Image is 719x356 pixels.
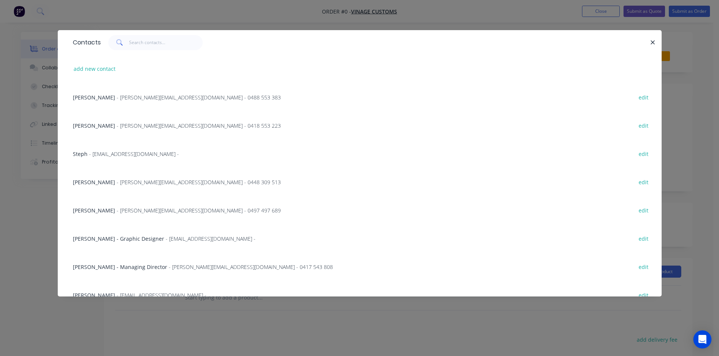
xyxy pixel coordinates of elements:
[129,35,203,50] input: Search contacts...
[635,233,653,243] button: edit
[73,235,164,242] span: [PERSON_NAME] - Graphic Designer
[73,150,88,157] span: Steph
[117,179,281,186] span: - [PERSON_NAME][EMAIL_ADDRESS][DOMAIN_NAME] - 0448 309 513
[166,235,256,242] span: - [EMAIL_ADDRESS][DOMAIN_NAME] -
[69,31,101,55] div: Contacts
[117,207,281,214] span: - [PERSON_NAME][EMAIL_ADDRESS][DOMAIN_NAME] - 0497 497 689
[635,205,653,215] button: edit
[73,179,115,186] span: [PERSON_NAME]
[117,122,281,129] span: - [PERSON_NAME][EMAIL_ADDRESS][DOMAIN_NAME] - 0418 553 223
[117,94,281,101] span: - [PERSON_NAME][EMAIL_ADDRESS][DOMAIN_NAME] - 0488 553 383
[73,292,115,299] span: [PERSON_NAME]
[635,290,653,300] button: edit
[73,207,115,214] span: [PERSON_NAME]
[117,292,206,299] span: - [EMAIL_ADDRESS][DOMAIN_NAME] -
[693,330,711,348] div: Open Intercom Messenger
[169,263,333,270] span: - [PERSON_NAME][EMAIL_ADDRESS][DOMAIN_NAME] - 0417 543 808
[635,261,653,272] button: edit
[73,122,115,129] span: [PERSON_NAME]
[635,177,653,187] button: edit
[73,263,167,270] span: [PERSON_NAME] - Managing Director
[635,120,653,130] button: edit
[70,64,120,74] button: add new contact
[89,150,179,157] span: - [EMAIL_ADDRESS][DOMAIN_NAME] -
[635,92,653,102] button: edit
[635,148,653,159] button: edit
[73,94,115,101] span: [PERSON_NAME]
